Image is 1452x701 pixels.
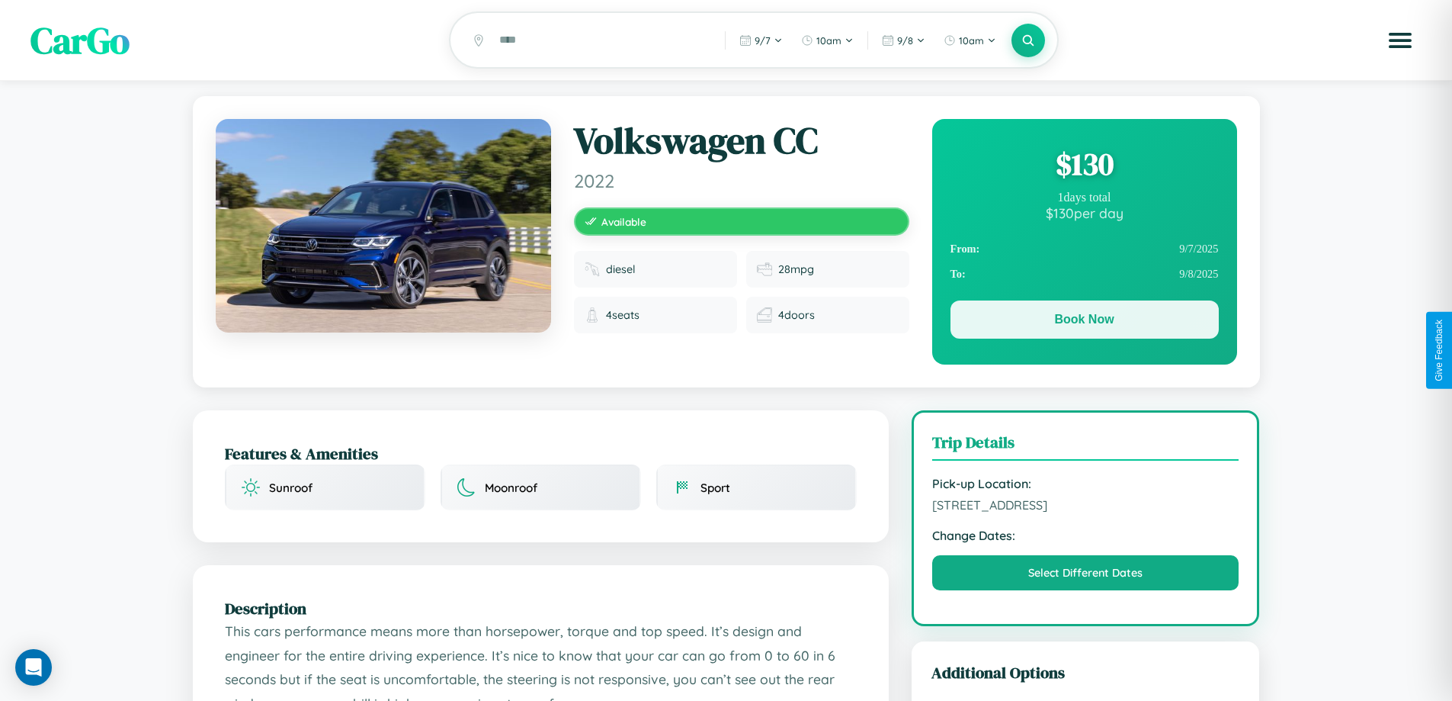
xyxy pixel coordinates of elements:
[606,308,639,322] span: 4 seats
[932,431,1239,461] h3: Trip Details
[757,307,772,323] img: Doors
[932,476,1239,491] strong: Pick-up Location:
[225,597,857,619] h2: Description
[574,119,909,163] h1: Volkswagen CC
[606,262,636,276] span: diesel
[793,28,861,53] button: 10am
[269,481,313,495] span: Sunroof
[950,143,1219,185] div: $ 130
[757,262,772,277] img: Fuel efficiency
[874,28,933,53] button: 9/8
[1434,320,1444,381] div: Give Feedback
[216,119,551,333] img: Volkswagen CC 2022
[585,307,600,323] img: Seats
[1379,19,1422,62] button: Open menu
[225,442,857,465] h2: Features & Amenities
[574,169,909,192] span: 2022
[950,262,1219,287] div: 9 / 8 / 2025
[485,481,537,495] span: Moonroof
[755,34,771,47] span: 9 / 7
[959,34,984,47] span: 10am
[931,661,1240,683] h3: Additional Options
[932,497,1239,513] span: [STREET_ADDRESS]
[950,204,1219,221] div: $ 130 per day
[601,215,646,228] span: Available
[932,555,1239,590] button: Select Different Dates
[950,301,1219,339] button: Book Now
[778,262,814,276] span: 28 mpg
[950,236,1219,262] div: 9 / 7 / 2025
[950,191,1219,204] div: 1 days total
[932,528,1239,543] strong: Change Dates:
[816,34,841,47] span: 10am
[700,481,730,495] span: Sport
[30,15,130,66] span: CarGo
[778,308,815,322] span: 4 doors
[936,28,1004,53] button: 10am
[15,649,52,686] div: Open Intercom Messenger
[732,28,790,53] button: 9/7
[950,268,966,281] strong: To:
[585,262,600,277] img: Fuel type
[897,34,913,47] span: 9 / 8
[950,243,980,256] strong: From:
